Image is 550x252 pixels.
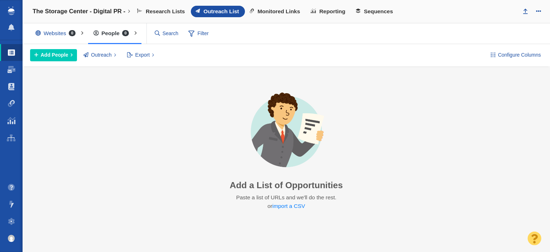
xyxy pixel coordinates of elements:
[132,6,191,17] a: Research Lists
[351,6,399,17] a: Sequences
[30,49,77,61] button: Add People
[191,6,245,17] a: Outreach List
[203,8,239,15] span: Outreach List
[135,51,150,59] span: Export
[235,86,338,175] img: avatar-import-list.png
[8,6,14,15] img: buzzstream_logo_iconsimple.png
[33,8,125,15] h4: The Storage Center - Digital PR -
[306,6,351,17] a: Reporting
[69,30,76,36] span: 0
[498,51,541,59] span: Configure Columns
[146,8,185,15] span: Research Lists
[257,8,300,15] span: Monitored Links
[272,203,305,209] a: import a CSV
[319,8,346,15] span: Reporting
[152,27,182,40] input: Search
[30,25,84,42] div: Websites
[91,51,112,59] span: Outreach
[364,8,393,15] span: Sequences
[8,235,15,242] img: c9363fb76f5993e53bff3b340d5c230a
[245,6,306,17] a: Monitored Links
[486,49,545,61] button: Configure Columns
[79,49,120,61] button: Outreach
[123,49,158,61] button: Export
[230,180,343,190] h3: Add a List of Opportunities
[41,51,68,59] span: Add People
[184,27,213,41] span: Filter
[235,193,337,211] p: Paste a list of URLs and we'll do the rest. or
